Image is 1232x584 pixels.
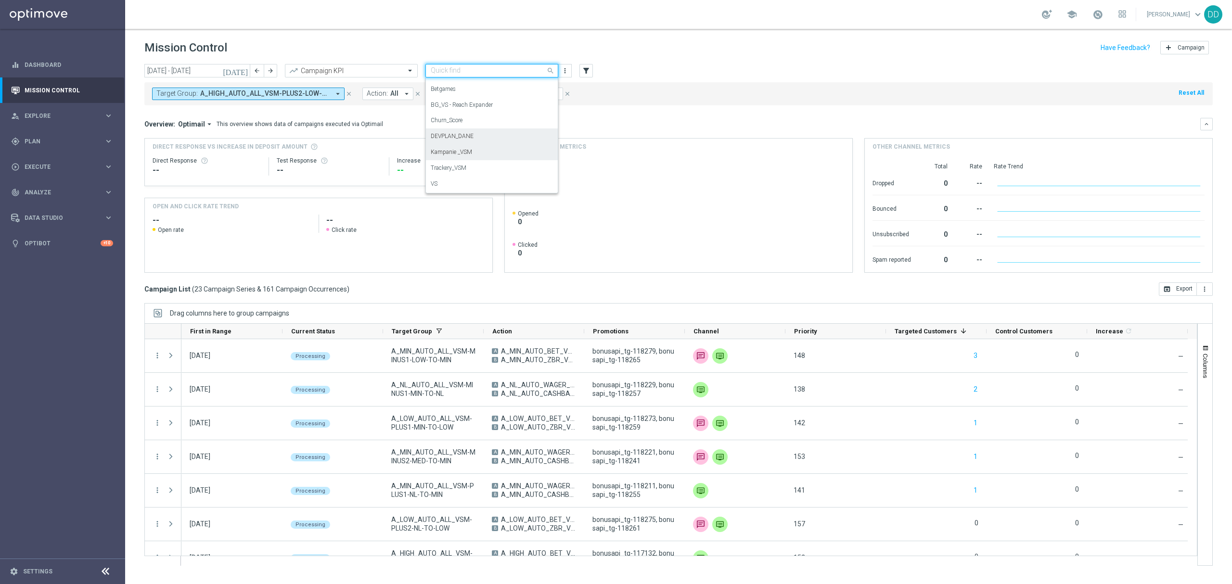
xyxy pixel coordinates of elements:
[794,419,805,427] span: 142
[367,89,388,98] span: Action:
[25,77,113,103] a: Mission Control
[11,240,114,247] button: lightbulb Optibot +10
[873,142,950,151] h4: Other channel metrics
[178,120,205,128] span: Optimail
[693,416,708,431] div: SMS
[11,214,114,222] div: Data Studio keyboard_arrow_right
[518,249,538,257] span: 0
[332,226,357,234] span: Click rate
[693,449,708,465] div: SMS
[158,226,184,234] span: Open rate
[153,553,162,562] i: more_vert
[104,162,113,171] i: keyboard_arrow_right
[181,440,1188,474] div: Press SPACE to select this row.
[492,449,498,455] span: A
[923,200,948,216] div: 0
[995,328,1052,335] span: Control Customers
[153,486,162,495] button: more_vert
[144,285,349,293] h3: Campaign List
[973,383,978,395] button: 2
[11,52,113,77] div: Dashboard
[1125,327,1132,335] i: refresh
[975,552,978,561] label: 0
[181,474,1188,508] div: Press SPACE to select this row.
[579,64,593,77] button: filter_alt
[291,351,330,360] colored-tag: Processing
[712,449,728,465] div: Private message
[959,200,982,216] div: --
[11,87,114,94] button: Mission Control
[712,416,728,431] div: Private message
[11,112,104,120] div: Explore
[1201,285,1208,293] i: more_vert
[1202,354,1209,378] span: Columns
[425,77,558,193] ng-dropdown-panel: Options list
[25,230,101,256] a: Optibot
[144,41,227,55] h1: Mission Control
[1178,44,1205,51] span: Campaign
[923,226,948,241] div: 0
[873,200,911,216] div: Bounced
[1075,350,1079,359] label: 0
[1075,552,1079,561] label: 0
[424,157,432,165] i: refresh
[152,88,345,100] button: Target Group: A_HIGH_AUTO_ALL_VSM-PLUS2-LOW-TO-HIGH, A_LOW_AUTO_ALL_VSM-MINUS2-HIGH-TO-LOW, A_LOW...
[250,64,264,77] button: arrow_back
[492,517,498,522] span: A
[153,419,162,427] i: more_vert
[390,89,398,98] span: All
[794,385,805,393] span: 138
[11,188,104,197] div: Analyze
[693,517,708,532] img: SMS
[345,89,353,99] button: close
[712,517,728,532] img: Private message
[492,391,498,396] span: B
[501,490,576,499] span: A_MIN_AUTO_CASHBACK_VSM-PLUS1-NL-TO-MIN_25do50_8d
[1075,519,1079,527] label: 0
[25,139,104,144] span: Plan
[1160,41,1209,54] button: add Campaign
[190,553,210,562] div: 08 Sep 2025, Monday
[25,190,104,195] span: Analyze
[362,88,413,100] button: Action: All arrow_drop_down
[205,120,214,128] i: arrow_drop_down
[564,90,571,97] i: close
[794,328,817,335] span: Priority
[794,486,805,494] span: 141
[592,381,677,398] span: bonusapi_tg-118229, bonusapi_tg-118257
[190,328,231,335] span: First in Range
[431,132,474,140] label: DEVPLAN_DANE
[994,163,1205,170] div: Rate Trend
[873,226,911,241] div: Unsubscribed
[693,348,708,364] div: SMS
[11,163,104,171] div: Execute
[347,285,349,293] span: )
[492,382,498,388] span: A
[431,144,553,160] div: Kampanie _VSM
[431,164,466,172] label: Trackery_VSM
[1075,418,1079,426] label: 0
[104,137,113,146] i: keyboard_arrow_right
[295,387,325,393] span: Processing
[431,97,553,113] div: BG_VS - Reach Expander
[693,550,708,566] img: Private message
[190,351,210,360] div: 08 Sep 2025, Monday
[295,454,325,460] span: Processing
[501,381,576,389] span: A_NL_AUTO_WAGER_VSM-MINUS1-MIN-TO-NL_25do50_8d
[1159,282,1197,296] button: open_in_browser Export
[693,382,708,397] img: Private message
[267,67,274,74] i: arrow_forward
[518,210,539,217] span: Opened
[501,549,576,558] span: A_HIGH_AUTO_BET_VSM-PLUS2-LOW-TO-HIGH_100do100_8d
[431,85,456,93] label: Betgames
[712,348,728,364] img: Private message
[153,142,308,151] span: Direct Response VS Increase In Deposit Amount
[190,385,210,394] div: 08 Sep 2025, Monday
[153,157,261,165] div: Direct Response
[145,373,181,406] div: Press SPACE to select this row.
